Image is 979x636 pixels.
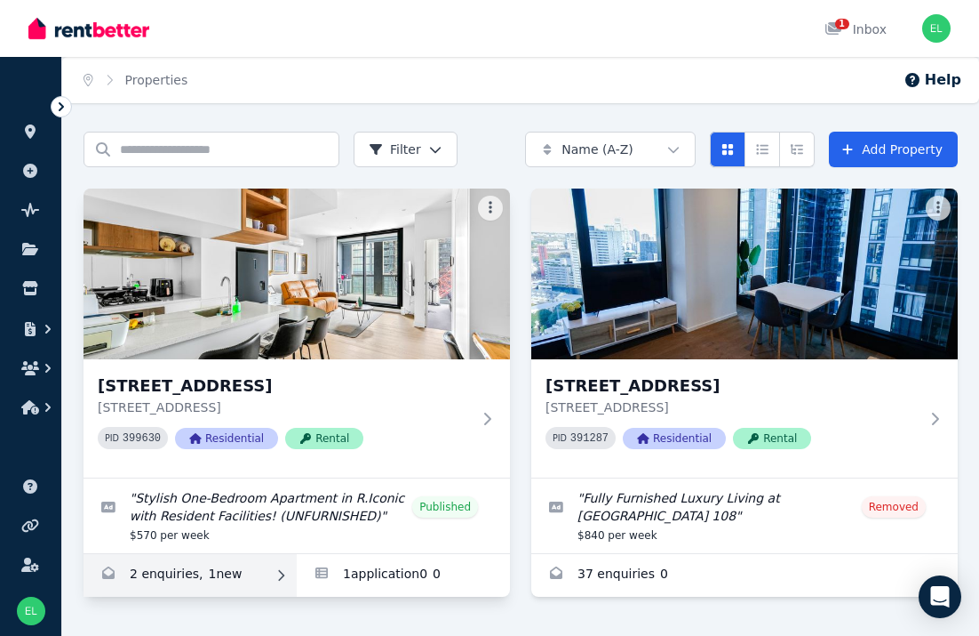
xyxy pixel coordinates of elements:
[175,428,278,449] span: Residential
[62,57,209,103] nav: Breadcrumb
[354,132,458,167] button: Filter
[710,132,815,167] div: View options
[744,132,780,167] button: Compact list view
[531,479,958,553] a: Edit listing: Fully Furnished Luxury Living at Australia 108
[123,432,161,445] code: 399630
[824,20,887,38] div: Inbox
[779,132,815,167] button: Expanded list view
[545,374,919,399] h3: [STREET_ADDRESS]
[478,196,503,221] button: More options
[84,189,510,359] img: 1518/259 Normanby Rd, South Melbourne
[623,428,726,449] span: Residential
[926,196,951,221] button: More options
[285,428,363,449] span: Rental
[369,141,421,158] span: Filter
[545,399,919,416] p: [STREET_ADDRESS]
[835,19,849,29] span: 1
[98,399,471,416] p: [STREET_ADDRESS]
[17,597,45,625] img: Elaine Lee
[84,554,297,597] a: Enquiries for 1518/259 Normanby Rd, South Melbourne
[922,14,951,43] img: Elaine Lee
[829,132,958,167] a: Add Property
[84,189,510,478] a: 1518/259 Normanby Rd, South Melbourne[STREET_ADDRESS][STREET_ADDRESS]PID 399630ResidentialRental
[28,15,149,42] img: RentBetter
[710,132,745,167] button: Card view
[531,189,958,359] img: 2313/70 Southbank Blvd, Southbank
[531,554,958,597] a: Enquiries for 2313/70 Southbank Blvd, Southbank
[84,479,510,553] a: Edit listing: Stylish One-Bedroom Apartment in R.Iconic with Resident Facilities! (UNFURNISHED)
[903,69,961,91] button: Help
[125,73,188,87] a: Properties
[105,433,119,443] small: PID
[919,576,961,618] div: Open Intercom Messenger
[570,432,609,445] code: 391287
[297,554,510,597] a: Applications for 1518/259 Normanby Rd, South Melbourne
[553,433,567,443] small: PID
[561,141,633,158] span: Name (A-Z)
[531,189,958,478] a: 2313/70 Southbank Blvd, Southbank[STREET_ADDRESS][STREET_ADDRESS]PID 391287ResidentialRental
[98,374,471,399] h3: [STREET_ADDRESS]
[733,428,811,449] span: Rental
[525,132,696,167] button: Name (A-Z)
